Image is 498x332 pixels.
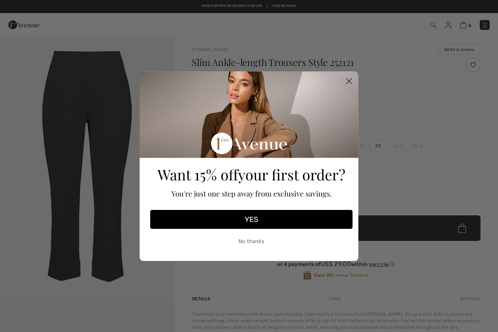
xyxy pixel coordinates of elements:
[150,233,353,251] button: No thanks
[171,188,332,198] span: You're just one step away from exclusive savings.
[157,165,238,184] span: Want 15% off
[238,165,345,184] span: your first order?
[150,210,353,229] button: YES
[343,75,355,87] button: Close dialog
